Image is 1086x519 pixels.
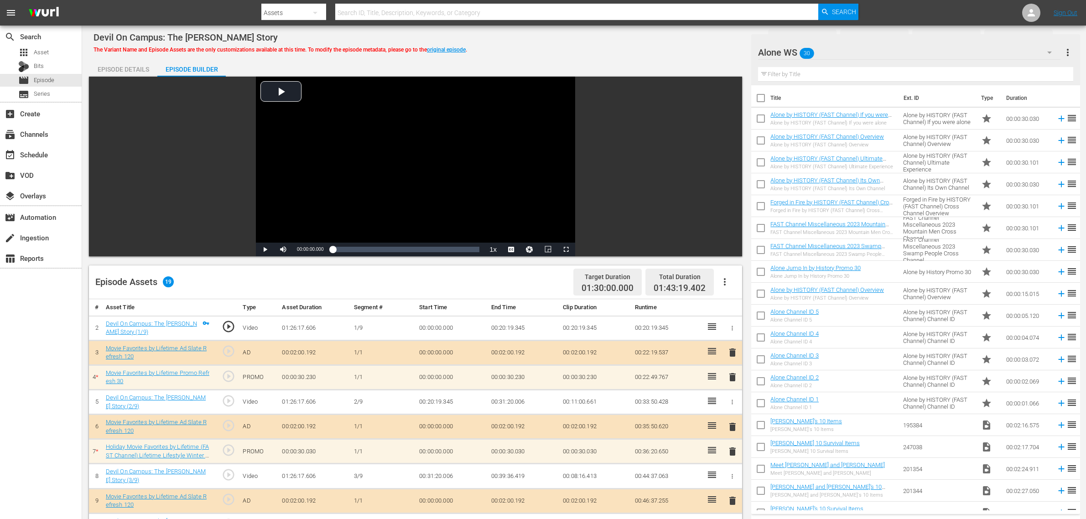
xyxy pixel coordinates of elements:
[1066,222,1077,233] span: reorder
[899,173,977,195] td: Alone by HISTORY (FAST Channel) Its Own Channel
[559,439,631,464] td: 00:00:30.030
[1056,157,1066,167] svg: Add to Episode
[1066,288,1077,299] span: reorder
[770,462,885,468] a: Meet [PERSON_NAME] and [PERSON_NAME]
[239,316,278,340] td: Video
[278,439,350,464] td: 00:00:30.030
[488,390,560,415] td: 00:31:20.006
[981,441,992,452] span: Video
[770,111,892,125] a: Alone by HISTORY (FAST Channel) If you were alone
[350,464,416,488] td: 3/9
[163,276,174,287] span: 19
[770,295,884,301] div: Alone by HISTORY (FAST Channel) Overview
[1003,327,1053,348] td: 00:00:04.074
[770,199,895,213] a: Forged in Fire by HISTORY (FAST Channel) Cross Channel Overview
[484,243,502,256] button: Playback Rate
[1003,151,1053,173] td: 00:00:30.101
[278,316,350,340] td: 01:26:17.606
[1003,305,1053,327] td: 00:00:05.120
[770,383,819,389] div: Alone Channel ID 2
[278,390,350,415] td: 01:26:17.606
[770,308,819,315] a: Alone Channel ID 5
[278,415,350,439] td: 00:02:00.192
[654,270,706,283] div: Total Duration
[557,243,575,256] button: Fullscreen
[157,58,226,80] div: Episode Builder
[770,374,819,381] a: Alone Channel ID 2
[5,109,16,119] span: Create
[416,299,488,316] th: Start Time
[239,340,278,365] td: AD
[1056,135,1066,145] svg: Add to Episode
[89,439,102,464] td: 7
[832,4,856,20] span: Search
[488,365,560,389] td: 00:00:30.230
[5,129,16,140] span: Channels
[333,247,479,252] div: Progress Bar
[350,316,416,340] td: 1/9
[1003,458,1053,480] td: 00:02:24.911
[34,89,50,99] span: Series
[1066,266,1077,277] span: reorder
[157,58,226,77] button: Episode Builder
[1066,200,1077,211] span: reorder
[416,488,488,513] td: 00:00:00.000
[981,420,992,431] span: Video
[582,270,634,283] div: Target Duration
[350,439,416,464] td: 1/1
[559,316,631,340] td: 00:20:19.345
[770,339,819,345] div: Alone Channel ID 4
[102,299,213,316] th: Asset Title
[770,177,883,191] a: Alone by HISTORY (FAST Channel) Its Own Channel
[770,317,819,323] div: Alone Channel ID 5
[1056,464,1066,474] svg: Add to Episode
[5,212,16,223] span: Automation
[899,108,977,130] td: Alone by HISTORY (FAST Channel) If you were alone
[256,243,274,256] button: Play
[992,31,1044,44] div: Total Duration
[1066,135,1077,145] span: reorder
[727,372,738,383] span: delete
[5,31,16,42] span: Search
[1056,289,1066,299] svg: Add to Episode
[278,365,350,389] td: 00:00:30.230
[1056,223,1066,233] svg: Add to Episode
[899,305,977,327] td: Alone by HISTORY (FAST Channel) Channel ID
[770,120,895,126] div: Alone by HISTORY (FAST Channel) If you were alone
[631,365,703,389] td: 00:22:49.767
[1056,486,1066,496] svg: Add to Episode
[350,390,416,415] td: 2/9
[770,273,861,279] div: Alone Jump In by History Promo 30
[239,390,278,415] td: Video
[559,488,631,513] td: 00:02:00.192
[1056,267,1066,277] svg: Add to Episode
[818,4,858,20] button: Search
[631,439,703,464] td: 00:36:20.650
[106,345,207,360] a: Movie Favorites by Lifetime Ad Slate Refresh 120
[1003,261,1053,283] td: 00:00:30.030
[350,340,416,365] td: 1/1
[981,507,992,518] span: Video
[920,31,972,44] div: Promo Duration
[559,464,631,488] td: 00:08:16.413
[631,299,703,316] th: Runtime
[34,62,44,71] span: Bits
[106,369,209,385] a: Movie Favorites by Lifetime Promo Refresh 30
[350,299,416,316] th: Segment #
[222,344,235,358] span: play_circle_outline
[1066,353,1077,364] span: reorder
[539,243,557,256] button: Picture-in-Picture
[770,229,895,235] div: FAST Channel Miscellaneous 2023 Mountain Men Cross Channel
[981,398,992,409] span: Promo
[89,58,157,77] button: Episode Details
[488,340,560,365] td: 00:02:00.192
[654,283,706,293] span: 01:43:19.402
[106,468,206,483] a: Devil On Campus: The [PERSON_NAME] Story (3/9)
[770,186,895,192] div: Alone by HISTORY (FAST Channel) Its Own Channel
[1003,195,1053,217] td: 00:00:30.101
[899,458,977,480] td: 201354
[18,75,29,86] span: Episode
[899,261,977,283] td: Alone by History Promo 30
[416,415,488,439] td: 00:00:00.000
[34,48,49,57] span: Asset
